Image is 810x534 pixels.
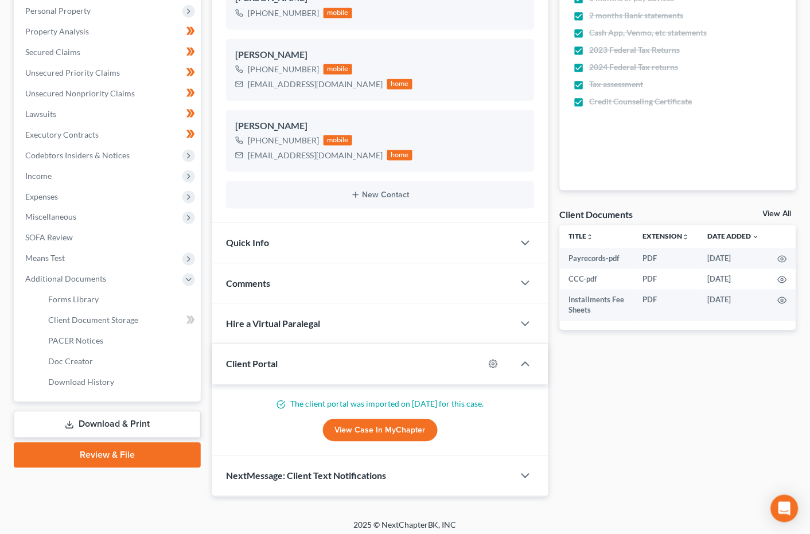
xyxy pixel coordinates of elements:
[324,8,352,18] div: mobile
[323,419,438,442] a: View Case in MyChapter
[590,61,679,73] span: 2024 Federal Tax returns
[25,254,65,263] span: Means Test
[235,119,525,133] div: [PERSON_NAME]
[634,290,699,321] td: PDF
[25,88,135,98] span: Unsecured Nonpriority Claims
[14,443,201,468] a: Review & File
[590,44,680,56] span: 2023 Federal Tax Returns
[560,248,634,269] td: Payrecords-pdf
[226,470,386,481] span: NextMessage: Client Text Notifications
[699,248,769,269] td: [DATE]
[25,68,120,77] span: Unsecured Priority Claims
[235,190,525,200] button: New Contact
[25,233,73,243] span: SOFA Review
[590,79,644,90] span: Tax assessment
[226,399,535,410] p: The client portal was imported on [DATE] for this case.
[387,79,412,89] div: home
[226,358,278,369] span: Client Portal
[324,64,352,75] div: mobile
[25,212,76,222] span: Miscellaneous
[763,211,792,219] a: View All
[39,372,201,393] a: Download History
[48,357,93,367] span: Doc Creator
[39,352,201,372] a: Doc Creator
[699,269,769,290] td: [DATE]
[634,248,699,269] td: PDF
[25,171,52,181] span: Income
[16,42,201,63] a: Secured Claims
[25,192,58,201] span: Expenses
[16,63,201,83] a: Unsecured Priority Claims
[387,150,412,161] div: home
[248,135,319,146] div: [PHONE_NUMBER]
[48,377,114,387] span: Download History
[226,318,320,329] span: Hire a Virtual Paralegal
[25,47,80,57] span: Secured Claims
[16,124,201,145] a: Executory Contracts
[48,336,103,346] span: PACER Notices
[39,331,201,352] a: PACER Notices
[560,290,634,321] td: Installments Fee Sheets
[248,7,319,19] div: [PHONE_NUMBER]
[16,83,201,104] a: Unsecured Nonpriority Claims
[590,10,684,21] span: 2 months Bank statements
[25,26,89,36] span: Property Analysis
[25,109,56,119] span: Lawsuits
[590,27,707,38] span: Cash App, Venmo, etc statements
[226,278,270,289] span: Comments
[587,234,594,241] i: unfold_more
[16,21,201,42] a: Property Analysis
[25,274,106,284] span: Additional Documents
[14,411,201,438] a: Download & Print
[683,234,690,241] i: unfold_more
[235,48,525,62] div: [PERSON_NAME]
[634,269,699,290] td: PDF
[560,209,633,221] div: Client Documents
[569,232,594,241] a: Titleunfold_more
[48,315,138,325] span: Client Document Storage
[699,290,769,321] td: [DATE]
[25,150,130,160] span: Codebtors Insiders & Notices
[48,295,99,305] span: Forms Library
[753,234,760,241] i: expand_more
[248,64,319,75] div: [PHONE_NUMBER]
[39,310,201,331] a: Client Document Storage
[590,96,692,107] span: Credit Counseling Certificate
[248,150,383,161] div: [EMAIL_ADDRESS][DOMAIN_NAME]
[324,135,352,146] div: mobile
[771,495,799,523] div: Open Intercom Messenger
[643,232,690,241] a: Extensionunfold_more
[226,237,269,248] span: Quick Info
[39,290,201,310] a: Forms Library
[25,6,91,15] span: Personal Property
[560,269,634,290] td: CCC-pdf
[16,104,201,124] a: Lawsuits
[25,130,99,139] span: Executory Contracts
[16,228,201,248] a: SOFA Review
[248,79,383,90] div: [EMAIL_ADDRESS][DOMAIN_NAME]
[708,232,760,241] a: Date Added expand_more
